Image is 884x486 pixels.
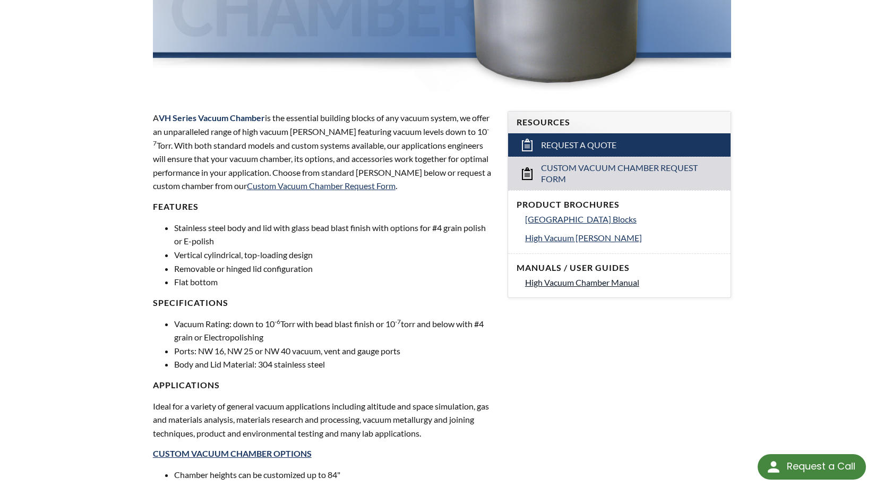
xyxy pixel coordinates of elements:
strong: VH Series Vacuum Chamber [159,113,265,123]
a: High Vacuum [PERSON_NAME] [525,231,722,245]
span: [GEOGRAPHIC_DATA] Blocks [525,214,637,224]
sup: -7 [153,125,489,147]
li: Flat bottom [174,275,495,289]
li: Vertical cylindrical, top-loading design [174,248,495,262]
li: Body and Lid Material: 304 stainless steel [174,357,495,371]
a: Custom Vacuum Chamber Options [153,448,312,458]
h4: Product Brochures [517,199,722,210]
h4: Resources [517,117,722,128]
sup: -7 [395,318,401,326]
a: [GEOGRAPHIC_DATA] Blocks [525,212,722,226]
li: Ports: NW 16, NW 25 or NW 40 vacuum, vent and gauge ports [174,344,495,358]
span: Request a Quote [541,140,616,151]
li: Chamber heights can be customized up to 84" [174,468,495,482]
span: High Vacuum [PERSON_NAME] [525,233,642,243]
span: Custom Vacuum Chamber Request Form [541,163,699,185]
p: A is the essential building blocks of any vacuum system, we offer an unparalleled range of high v... [153,111,495,193]
h4: Manuals / User Guides [517,262,722,274]
li: Vacuum Rating: down to 10 Torr with bead blast finish or 10 torr and below with #4 grain or Elect... [174,317,495,344]
h4: Features [153,201,495,212]
a: Custom Vacuum Chamber Request Form [247,181,396,191]
li: Removable or hinged lid configuration [174,262,495,276]
span: High Vacuum Chamber Manual [525,277,639,287]
img: round button [765,458,782,475]
div: Request a Call [758,454,866,480]
a: Custom Vacuum Chamber Request Form [508,157,731,190]
h4: Specifications [153,297,495,309]
li: Stainless steel body and lid with glass bead blast finish with options for #4 grain polish or E-p... [174,221,495,248]
sup: -6 [274,318,280,326]
div: Request a Call [787,454,855,479]
a: Request a Quote [508,133,731,157]
p: Ideal for a variety of general vacuum applications including altitude and space simulation, gas a... [153,399,495,440]
h4: APPLICATIONS [153,380,495,391]
a: High Vacuum Chamber Manual [525,276,722,289]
